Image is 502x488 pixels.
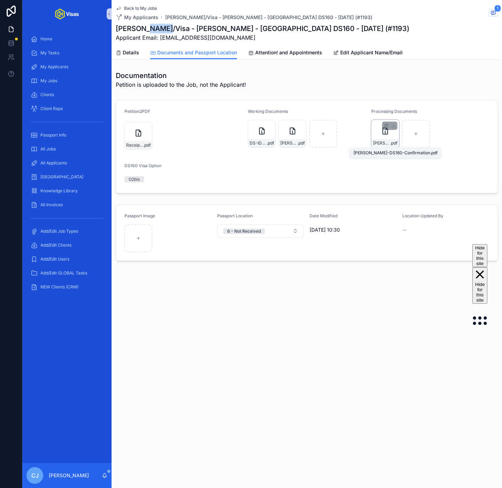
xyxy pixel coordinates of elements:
[489,9,498,18] button: 1
[116,46,139,60] a: Details
[217,224,304,238] button: Select Button
[26,267,107,279] a: Add/Edit GLOBAL Tasks
[143,142,151,148] span: .pdf
[129,176,140,183] div: O2bis
[123,49,139,56] span: Details
[26,33,107,45] a: Home
[26,143,107,155] a: All Jobs
[26,185,107,197] a: Knowledge Library
[26,47,107,59] a: My Tasks
[227,228,261,234] div: 6 - Not Received
[248,109,288,114] span: Working Documents
[40,284,78,290] span: NEW Clients (CRM)
[310,226,397,233] span: [DATE] 10:30
[373,140,390,146] span: [PERSON_NAME]-DS160-Confirmation
[371,109,417,114] span: Processing Documents
[116,71,246,80] h1: Documentation
[40,132,66,138] span: Passport Info
[402,226,406,233] span: --
[116,24,409,33] h1: [PERSON_NAME]/Visa - [PERSON_NAME] - [GEOGRAPHIC_DATA] DS160 - [DATE] (#1193)
[40,106,63,111] span: Client Reps
[150,46,237,60] a: Documents and Passport Location
[248,46,322,60] a: Attention! and Appointments
[116,14,158,21] a: My Applicants
[26,253,107,265] a: Add/Edit Users
[40,92,54,98] span: Clients
[40,188,78,194] span: Knowledge Library
[124,213,155,218] span: Passport Image
[255,49,322,56] span: Attention! and Appointments
[40,270,87,276] span: Add/Edit GLOBAL Tasks
[26,157,107,169] a: All Applicants
[353,150,438,156] div: [PERSON_NAME]-DS160-Confirmation.pdf
[22,28,112,302] div: scrollable content
[40,174,83,180] span: [GEOGRAPHIC_DATA]
[340,49,403,56] span: Edit Applicant Name/Email
[55,8,79,20] img: App logo
[124,14,158,21] span: My Applicants
[26,88,107,101] a: Clients
[124,109,150,114] span: Petition2PDF
[26,199,107,211] a: All Invoices
[157,49,237,56] span: Documents and Passport Location
[26,75,107,87] a: My Jobs
[116,6,157,11] a: Back to My Jobs
[40,202,63,208] span: All Invoices
[40,36,52,42] span: Home
[390,140,397,146] span: .pdf
[40,50,59,56] span: My Tasks
[26,61,107,73] a: My Applicants
[26,281,107,293] a: NEW Clients (CRM)
[49,472,89,479] p: [PERSON_NAME]
[280,140,297,146] span: [PERSON_NAME]-Full-App
[250,140,267,146] span: DS-ID-[PERSON_NAME]
[165,14,372,21] a: [PERSON_NAME]/Visa - [PERSON_NAME] - [GEOGRAPHIC_DATA] DS160 - [DATE] (#1193)
[40,146,56,152] span: All Jobs
[40,256,69,262] span: Add/Edit Users
[26,129,107,141] a: Passport Info
[310,213,337,218] span: Date Modified
[26,171,107,183] a: [GEOGRAPHIC_DATA]
[26,225,107,238] a: Add/Edit Job Types
[267,140,274,146] span: .pdf
[217,213,253,218] span: Passport Location
[124,6,157,11] span: Back to My Jobs
[116,80,246,89] span: Petition is uploaded to the Job, not the Applicant!
[31,471,39,480] span: CJ
[297,140,305,146] span: .pdf
[494,5,501,12] span: 1
[126,142,143,148] span: Receipt-Number-IOE8207530608
[333,46,403,60] a: Edit Applicant Name/Email
[402,213,443,218] span: Location Updated By
[124,163,161,168] span: DS160 Visa Option
[116,33,409,42] span: Applicant Email: [EMAIL_ADDRESS][DOMAIN_NAME]
[40,78,57,84] span: My Jobs
[40,242,71,248] span: Add/Edit Clients
[26,102,107,115] a: Client Reps
[40,160,67,166] span: All Applicants
[40,228,78,234] span: Add/Edit Job Types
[26,239,107,251] a: Add/Edit Clients
[40,64,68,70] span: My Applicants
